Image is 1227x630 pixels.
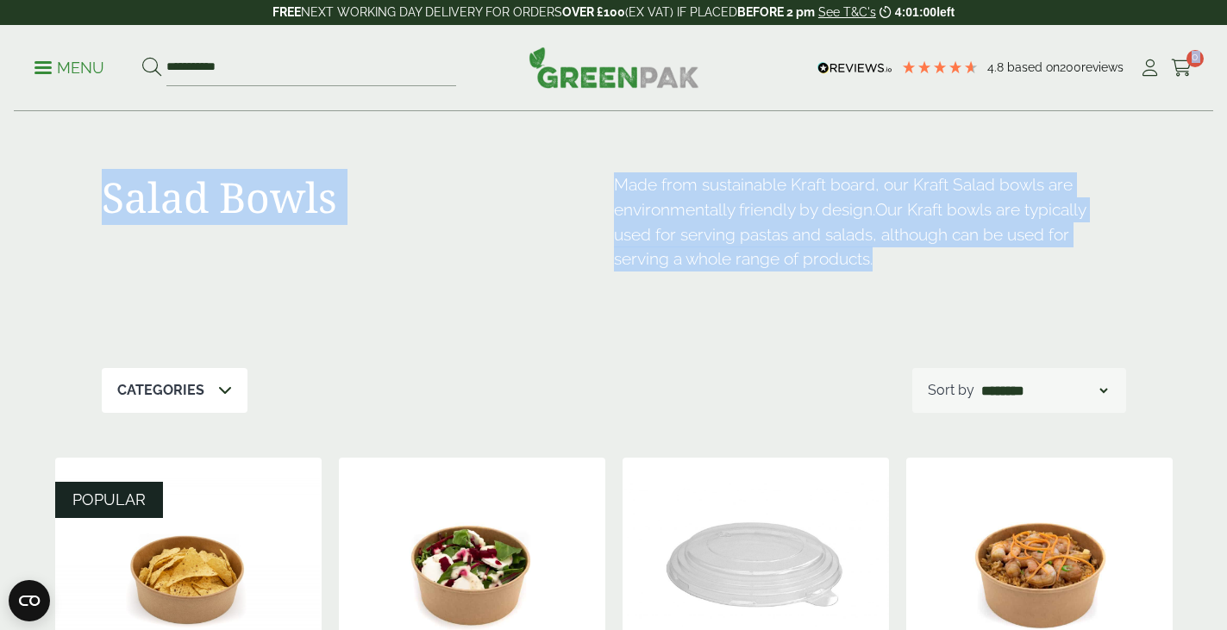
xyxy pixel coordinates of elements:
[987,60,1007,74] span: 4.8
[928,380,974,401] p: Sort by
[817,62,892,74] img: REVIEWS.io
[901,59,979,75] div: 4.79 Stars
[102,172,614,222] h1: Salad Bowls
[1007,60,1060,74] span: Based on
[614,200,1086,269] span: Our Kraft bowls are typically used for serving pastas and salads, although can be used for servin...
[1186,50,1204,67] span: 0
[1139,59,1161,77] i: My Account
[1171,55,1193,81] a: 0
[936,5,955,19] span: left
[272,5,301,19] strong: FREE
[1081,60,1124,74] span: reviews
[529,47,699,88] img: GreenPak Supplies
[818,5,876,19] a: See T&C's
[562,5,625,19] strong: OVER £100
[1171,59,1193,77] i: Cart
[9,580,50,621] button: Open CMP widget
[72,490,146,508] span: POPULAR
[34,58,104,75] a: Menu
[614,175,1073,219] span: Made from sustainable Kraft board, our Kraft Salad bowls are environmentally friendly by design.
[117,380,204,401] p: Categories
[737,5,815,19] strong: BEFORE 2 pm
[34,58,104,78] p: Menu
[978,380,1111,401] select: Shop order
[1060,60,1081,74] span: 200
[895,5,936,19] span: 4:01:00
